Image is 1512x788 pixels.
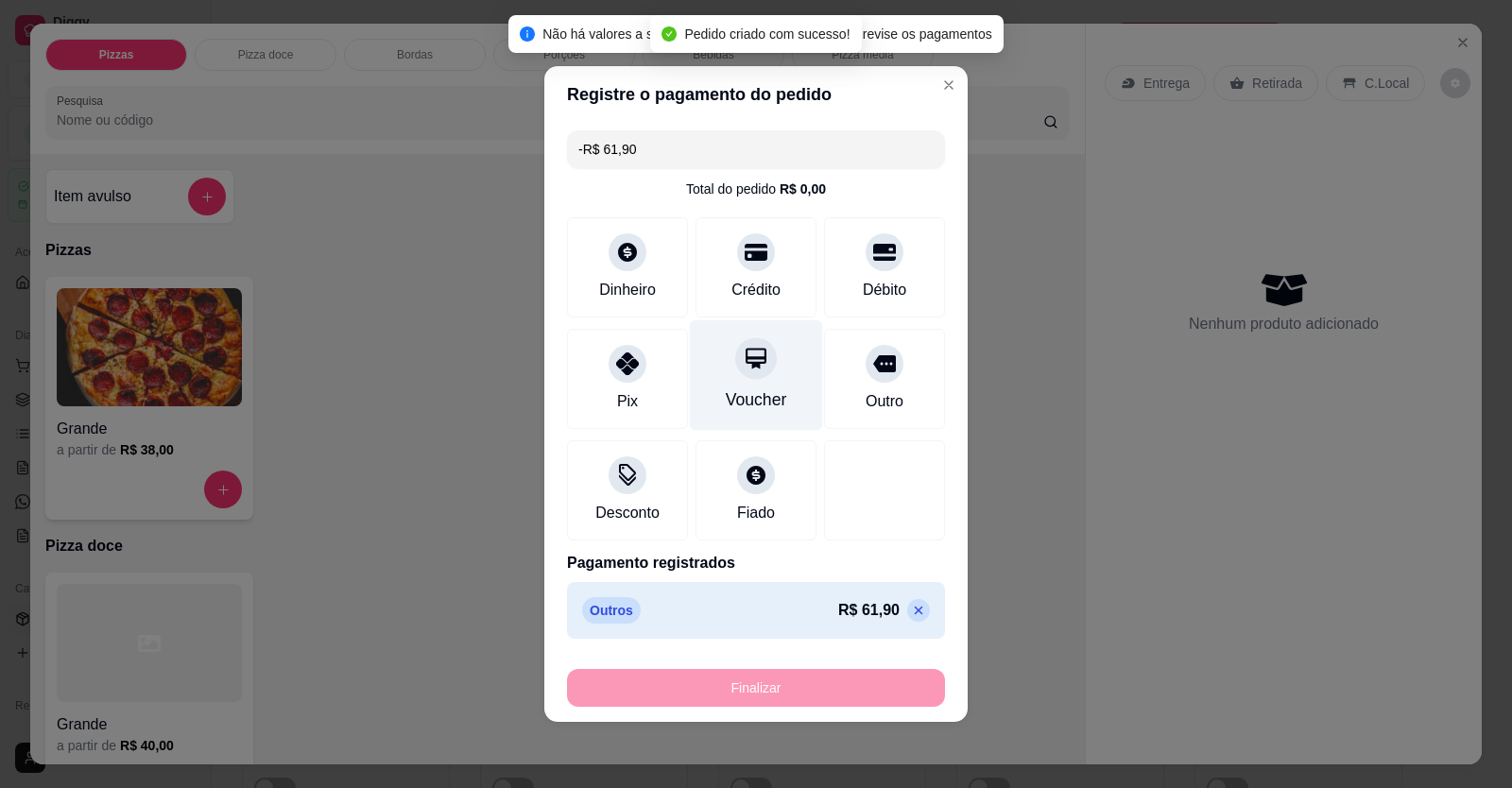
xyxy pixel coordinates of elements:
[686,180,826,198] div: Total do pedido
[582,597,641,624] p: Outros
[726,387,787,412] div: Voucher
[863,279,906,301] div: Débito
[617,390,638,413] div: Pix
[934,70,964,100] button: Close
[567,552,945,574] p: Pagamento registrados
[661,26,677,42] span: check-circle
[520,26,535,42] span: info-circle
[780,180,826,198] div: R$ 0,00
[731,279,781,301] div: Crédito
[684,26,850,42] span: Pedido criado com sucesso!
[578,130,934,168] input: Ex.: hambúrguer de cordeiro
[866,390,903,413] div: Outro
[542,26,992,42] span: Não há valores a serem cobrados, finalize a venda ou revise os pagamentos
[599,279,656,301] div: Dinheiro
[595,502,660,524] div: Desconto
[737,502,775,524] div: Fiado
[838,599,900,622] p: R$ 61,90
[544,66,968,123] header: Registre o pagamento do pedido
